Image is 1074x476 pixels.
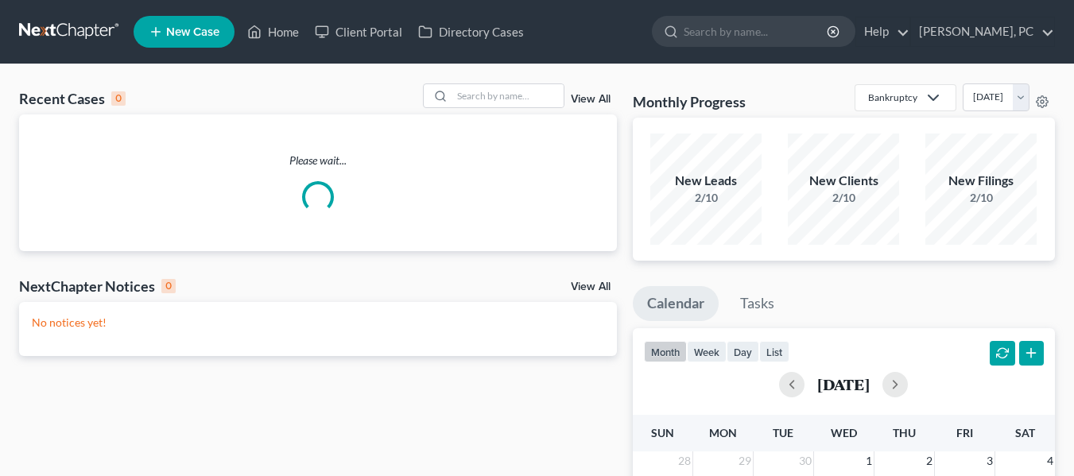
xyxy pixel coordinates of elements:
[856,17,909,46] a: Help
[911,17,1054,46] a: [PERSON_NAME], PC
[1045,451,1055,470] span: 4
[788,172,899,190] div: New Clients
[956,426,973,439] span: Fri
[817,376,870,393] h2: [DATE]
[864,451,874,470] span: 1
[797,451,813,470] span: 30
[19,153,617,168] p: Please wait...
[307,17,410,46] a: Client Portal
[684,17,829,46] input: Search by name...
[650,172,762,190] div: New Leads
[633,92,746,111] h3: Monthly Progress
[571,281,611,292] a: View All
[111,91,126,106] div: 0
[633,286,719,321] a: Calendar
[452,84,564,107] input: Search by name...
[1015,426,1035,439] span: Sat
[925,172,1037,190] div: New Filings
[773,426,793,439] span: Tue
[571,94,611,105] a: View All
[650,190,762,206] div: 2/10
[677,451,692,470] span: 28
[687,341,727,362] button: week
[726,286,789,321] a: Tasks
[788,190,899,206] div: 2/10
[651,426,674,439] span: Sun
[737,451,753,470] span: 29
[19,89,126,108] div: Recent Cases
[759,341,789,362] button: list
[166,26,219,38] span: New Case
[410,17,532,46] a: Directory Cases
[727,341,759,362] button: day
[831,426,857,439] span: Wed
[868,91,917,104] div: Bankruptcy
[239,17,307,46] a: Home
[893,426,916,439] span: Thu
[709,426,737,439] span: Mon
[985,451,995,470] span: 3
[19,277,176,296] div: NextChapter Notices
[32,315,604,331] p: No notices yet!
[644,341,687,362] button: month
[925,190,1037,206] div: 2/10
[925,451,934,470] span: 2
[161,279,176,293] div: 0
